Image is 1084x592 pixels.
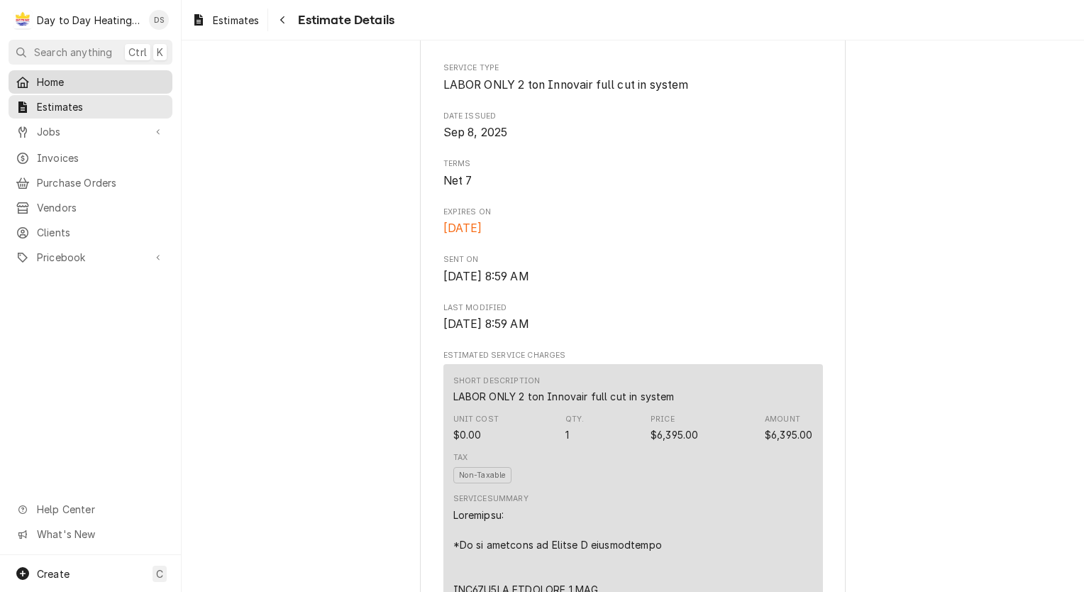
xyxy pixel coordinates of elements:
[128,45,147,60] span: Ctrl
[271,9,294,31] button: Navigate back
[186,9,265,32] a: Estimates
[9,70,172,94] a: Home
[157,45,163,60] span: K
[443,172,823,190] span: Terms
[37,502,164,517] span: Help Center
[765,414,812,442] div: Amount
[37,225,165,240] span: Clients
[9,522,172,546] a: Go to What's New
[9,246,172,269] a: Go to Pricebook
[9,498,172,521] a: Go to Help Center
[443,221,482,235] span: [DATE]
[443,111,823,141] div: Date Issued
[443,174,472,187] span: Net 7
[443,77,823,94] span: Service Type
[149,10,169,30] div: David Silvestre's Avatar
[9,146,172,170] a: Invoices
[443,62,823,93] div: Service Type
[9,196,172,219] a: Vendors
[765,427,812,442] div: Amount
[37,75,165,89] span: Home
[651,427,698,442] div: Price
[13,10,33,30] div: Day to Day Heating and Cooling's Avatar
[443,158,823,170] span: Terms
[453,452,468,464] div: Tax
[9,95,172,119] a: Estimates
[765,414,800,425] div: Amount
[443,78,689,92] span: LABOR ONLY 2 ton Innovair full cut in system
[443,124,823,141] span: Date Issued
[37,568,70,580] span: Create
[453,376,675,404] div: Short Description
[453,389,675,404] div: Short Description
[37,200,165,215] span: Vendors
[453,493,529,505] div: Service Summary
[443,158,823,189] div: Terms
[565,427,569,442] div: Quantity
[443,302,823,333] div: Last Modified
[443,126,508,139] span: Sep 8, 2025
[443,220,823,237] span: Expires On
[294,11,394,30] span: Estimate Details
[443,302,823,314] span: Last Modified
[213,13,259,28] span: Estimates
[565,414,585,425] div: Qty.
[453,467,512,483] span: Non-Taxable
[565,414,585,442] div: Quantity
[37,150,165,165] span: Invoices
[443,270,529,283] span: [DATE] 8:59 AM
[443,268,823,285] span: Sent On
[443,350,823,361] span: Estimated Service Charges
[149,10,169,30] div: DS
[443,254,823,285] div: Sent On
[453,376,541,387] div: Short Description
[443,317,529,331] span: [DATE] 8:59 AM
[9,221,172,244] a: Clients
[453,427,482,442] div: Cost
[37,99,165,114] span: Estimates
[651,414,675,425] div: Price
[9,171,172,194] a: Purchase Orders
[37,250,144,265] span: Pricebook
[443,62,823,74] span: Service Type
[651,414,698,442] div: Price
[37,13,141,28] div: Day to Day Heating and Cooling
[34,45,112,60] span: Search anything
[37,175,165,190] span: Purchase Orders
[443,207,823,218] span: Expires On
[9,40,172,65] button: Search anythingCtrlK
[13,10,33,30] div: D
[156,566,163,581] span: C
[37,124,144,139] span: Jobs
[443,111,823,122] span: Date Issued
[453,414,499,425] div: Unit Cost
[443,207,823,237] div: Expires On
[443,254,823,265] span: Sent On
[453,414,499,442] div: Cost
[37,527,164,542] span: What's New
[9,120,172,143] a: Go to Jobs
[443,316,823,333] span: Last Modified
